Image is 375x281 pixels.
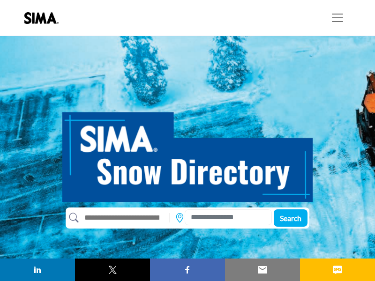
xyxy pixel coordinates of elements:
[324,8,351,27] button: Toggle navigation
[24,12,63,24] img: Site Logo
[62,102,313,202] img: SIMA Snow Directory
[182,264,193,275] img: facebook sharing button
[107,264,118,275] img: twitter sharing button
[167,211,172,225] img: Rectangle%203585.svg
[280,214,301,222] span: Search
[332,264,343,275] img: sms sharing button
[274,209,307,227] button: Search
[257,264,268,275] img: email sharing button
[32,264,43,275] img: linkedin sharing button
